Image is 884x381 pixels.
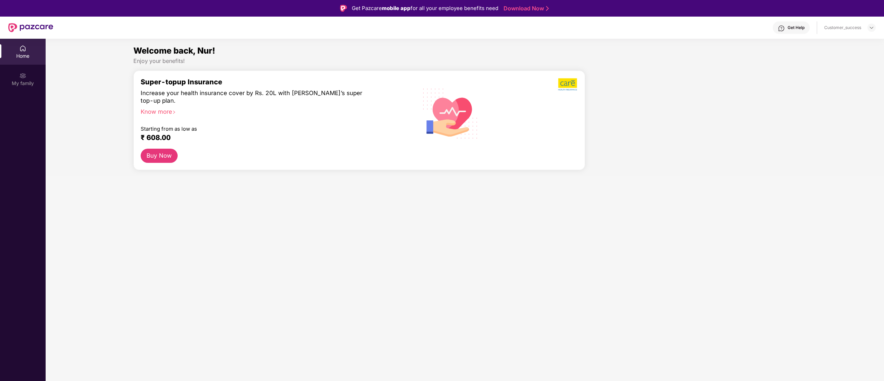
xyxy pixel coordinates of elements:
[19,72,26,79] img: svg+xml;base64,PHN2ZyB3aWR0aD0iMjAiIGhlaWdodD0iMjAiIHZpZXdCb3g9IjAgMCAyMCAyMCIgZmlsbD0ibm9uZSIgeG...
[778,25,785,32] img: svg+xml;base64,PHN2ZyBpZD0iSGVscC0zMngzMiIgeG1sbnM9Imh0dHA6Ly93d3cudzMub3JnLzIwMDAvc3ZnIiB3aWR0aD...
[558,78,578,91] img: b5dec4f62d2307b9de63beb79f102df3.png
[382,5,411,11] strong: mobile app
[133,57,796,65] div: Enjoy your benefits!
[141,89,366,105] div: Increase your health insurance cover by Rs. 20L with [PERSON_NAME]’s super top-up plan.
[141,78,396,86] div: Super-topup Insurance
[19,45,26,52] img: svg+xml;base64,PHN2ZyBpZD0iSG9tZSIgeG1sbnM9Imh0dHA6Ly93d3cudzMub3JnLzIwMDAvc3ZnIiB3aWR0aD0iMjAiIG...
[340,5,347,12] img: Logo
[133,46,215,56] span: Welcome back, Nur!
[869,25,874,30] img: svg+xml;base64,PHN2ZyBpZD0iRHJvcGRvd24tMzJ4MzIiIHhtbG5zPSJodHRwOi8vd3d3LnczLm9yZy8yMDAwL3N2ZyIgd2...
[141,149,178,163] button: Buy Now
[824,25,861,30] div: Customer_success
[417,80,483,147] img: svg+xml;base64,PHN2ZyB4bWxucz0iaHR0cDovL3d3dy53My5vcmcvMjAwMC9zdmciIHhtbG5zOnhsaW5rPSJodHRwOi8vd3...
[141,108,392,113] div: Know more
[141,126,366,131] div: Starting from as low as
[504,5,547,12] a: Download Now
[141,133,389,142] div: ₹ 608.00
[546,5,549,12] img: Stroke
[172,110,176,114] span: right
[8,23,53,32] img: New Pazcare Logo
[352,4,498,12] div: Get Pazcare for all your employee benefits need
[788,25,805,30] div: Get Help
